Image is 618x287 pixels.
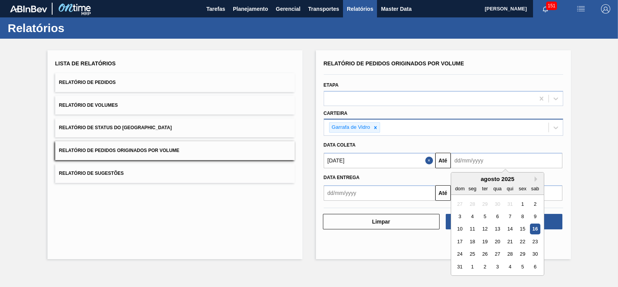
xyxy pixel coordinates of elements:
button: Até [435,153,451,168]
button: Relatório de Status do [GEOGRAPHIC_DATA] [55,118,295,137]
span: Data entrega [324,175,360,180]
div: Choose sexta-feira, 22 de agosto de 2025 [517,236,528,247]
button: Relatório de Pedidos [55,73,295,92]
div: Garrafa de Vidro [329,123,372,132]
span: Relatório de Status do [GEOGRAPHIC_DATA] [59,125,172,130]
button: Next Month [535,176,540,182]
button: Até [435,185,451,201]
span: Relatório de Sugestões [59,171,124,176]
div: Choose sexta-feira, 15 de agosto de 2025 [517,224,528,234]
div: Choose sábado, 30 de agosto de 2025 [530,249,540,260]
div: Choose terça-feira, 12 de agosto de 2025 [479,224,490,234]
div: Not available segunda-feira, 28 de julho de 2025 [467,199,477,209]
span: Master Data [381,4,411,14]
span: 151 [546,2,557,10]
div: month 2025-08 [453,198,541,273]
span: Relatórios [347,4,373,14]
img: userActions [576,4,586,14]
div: Choose terça-feira, 5 de agosto de 2025 [479,211,490,222]
label: Etapa [324,82,339,88]
div: Choose quinta-feira, 7 de agosto de 2025 [504,211,515,222]
div: Choose sexta-feira, 1 de agosto de 2025 [517,199,528,209]
div: Choose sábado, 6 de setembro de 2025 [530,261,540,272]
div: Choose quinta-feira, 28 de agosto de 2025 [504,249,515,260]
div: Choose quinta-feira, 4 de setembro de 2025 [504,261,515,272]
div: Choose quarta-feira, 6 de agosto de 2025 [492,211,503,222]
button: Relatório de Pedidos Originados por Volume [55,141,295,160]
div: Choose domingo, 3 de agosto de 2025 [455,211,465,222]
div: Choose quarta-feira, 13 de agosto de 2025 [492,224,503,234]
div: Choose sábado, 23 de agosto de 2025 [530,236,540,247]
div: Choose segunda-feira, 4 de agosto de 2025 [467,211,477,222]
div: Choose quarta-feira, 20 de agosto de 2025 [492,236,503,247]
div: Choose segunda-feira, 1 de setembro de 2025 [467,261,477,272]
span: Relatório de Pedidos Originados por Volume [59,148,180,153]
div: ter [479,183,490,194]
div: Not available quinta-feira, 31 de julho de 2025 [504,199,515,209]
div: Choose domingo, 10 de agosto de 2025 [455,224,465,234]
div: agosto 2025 [451,176,544,182]
div: Choose quinta-feira, 21 de agosto de 2025 [504,236,515,247]
div: Choose domingo, 17 de agosto de 2025 [455,236,465,247]
button: Limpar [323,214,440,229]
div: Choose sexta-feira, 8 de agosto de 2025 [517,211,528,222]
img: TNhmsLtSVTkK8tSr43FrP2fwEKptu5GPRR3wAAAABJRU5ErkJggg== [10,5,47,12]
div: seg [467,183,477,194]
button: Notificações [533,3,558,14]
div: sex [517,183,528,194]
div: Choose sábado, 16 de agosto de 2025 [530,224,540,234]
span: Relatório de Volumes [59,102,118,108]
div: Not available terça-feira, 29 de julho de 2025 [479,199,490,209]
div: Choose segunda-feira, 11 de agosto de 2025 [467,224,477,234]
button: Download [446,214,562,229]
div: Not available quarta-feira, 30 de julho de 2025 [492,199,503,209]
input: dd/mm/yyyy [324,153,435,168]
div: Choose terça-feira, 26 de agosto de 2025 [479,249,490,260]
input: dd/mm/yyyy [451,153,562,168]
div: Choose sexta-feira, 5 de setembro de 2025 [517,261,528,272]
div: Not available domingo, 27 de julho de 2025 [455,199,465,209]
span: Gerencial [276,4,301,14]
span: Relatório de Pedidos [59,80,116,85]
button: Relatório de Sugestões [55,164,295,183]
div: qua [492,183,503,194]
div: Choose segunda-feira, 18 de agosto de 2025 [467,236,477,247]
div: Choose domingo, 24 de agosto de 2025 [455,249,465,260]
span: Data coleta [324,142,356,148]
div: Choose terça-feira, 19 de agosto de 2025 [479,236,490,247]
span: Relatório de Pedidos Originados por Volume [324,60,464,67]
span: Transportes [308,4,339,14]
label: Carteira [324,111,348,116]
button: Relatório de Volumes [55,96,295,115]
div: Choose quarta-feira, 3 de setembro de 2025 [492,261,503,272]
span: Lista de Relatórios [55,60,116,67]
div: Choose domingo, 31 de agosto de 2025 [455,261,465,272]
div: sab [530,183,540,194]
div: Choose terça-feira, 2 de setembro de 2025 [479,261,490,272]
div: dom [455,183,465,194]
span: Tarefas [206,4,225,14]
div: Choose segunda-feira, 25 de agosto de 2025 [467,249,477,260]
span: Planejamento [233,4,268,14]
input: dd/mm/yyyy [324,185,435,201]
div: Choose sábado, 9 de agosto de 2025 [530,211,540,222]
div: qui [504,183,515,194]
img: Logout [601,4,610,14]
div: Choose quarta-feira, 27 de agosto de 2025 [492,249,503,260]
button: Close [425,153,435,168]
h1: Relatórios [8,24,145,32]
div: Choose sábado, 2 de agosto de 2025 [530,199,540,209]
div: Choose sexta-feira, 29 de agosto de 2025 [517,249,528,260]
div: Choose quinta-feira, 14 de agosto de 2025 [504,224,515,234]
